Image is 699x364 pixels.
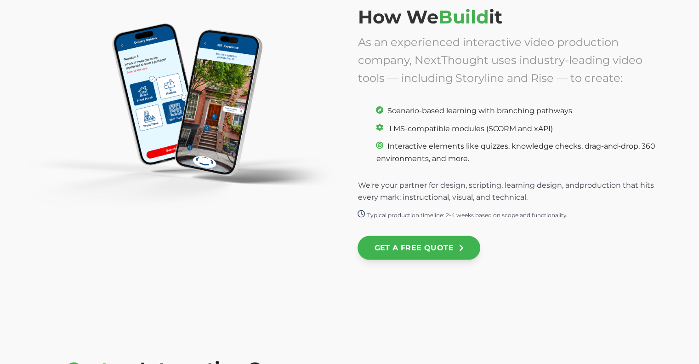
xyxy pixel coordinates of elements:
[367,212,568,219] span: Typical production timeline: 2-4 weeks based on scope and functionality.
[389,124,552,133] span: LMS-compatible modules (SCORM and xAPI)
[358,6,671,28] h2: How We it
[28,6,341,209] img: Double phone mock up
[358,181,579,190] span: We're your partner for design, scripting, learning design, and
[387,106,572,115] span: Scenario-based learning with branching pathways
[438,6,489,28] span: Build
[376,142,655,163] span: Interactive elements like quizzes, knowledge checks, drag-and-drop, 360 environments, and more.
[358,236,480,260] a: GET A FREE QUOTE
[358,35,642,85] span: As an experienced interactive video production company, NextThought uses industry-leading video t...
